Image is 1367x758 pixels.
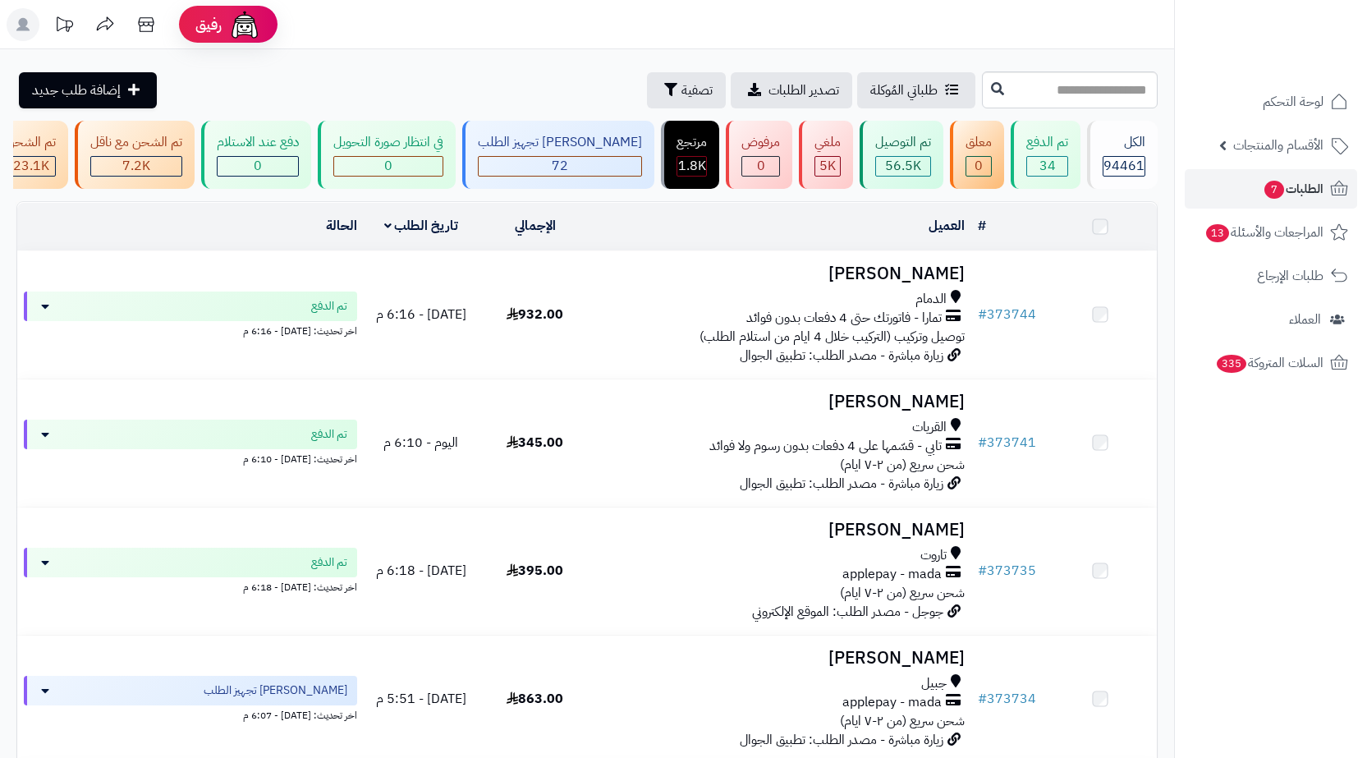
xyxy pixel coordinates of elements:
span: تابي - قسّمها على 4 دفعات بدون رسوم ولا فوائد [709,437,942,456]
a: طلبات الإرجاع [1185,256,1357,296]
div: 23143 [7,157,55,176]
span: 13 [1205,223,1230,243]
span: 34 [1039,156,1056,176]
div: 0 [334,157,443,176]
span: تاروت [920,546,947,565]
span: [PERSON_NAME] تجهيز الطلب [204,682,347,699]
a: معلق 0 [947,121,1007,189]
span: # [978,561,987,581]
div: معلق [966,133,992,152]
a: إضافة طلب جديد [19,72,157,108]
div: 0 [218,157,298,176]
span: زيارة مباشرة - مصدر الطلب: تطبيق الجوال [740,730,943,750]
a: العميل [929,216,965,236]
span: السلات المتروكة [1215,351,1323,374]
a: [PERSON_NAME] تجهيز الطلب 72 [459,121,658,189]
span: 0 [757,156,765,176]
span: الدمام [915,290,947,309]
img: logo-2.png [1255,28,1351,62]
span: 56.5K [885,156,921,176]
div: اخر تحديث: [DATE] - 6:16 م [24,321,357,338]
span: جبيل [921,674,947,693]
span: 94461 [1103,156,1145,176]
a: تاريخ الطلب [384,216,459,236]
a: # [978,216,986,236]
a: لوحة التحكم [1185,82,1357,122]
span: 5K [819,156,836,176]
a: الإجمالي [515,216,556,236]
span: تمارا - فاتورتك حتى 4 دفعات بدون فوائد [746,309,942,328]
span: [DATE] - 6:16 م [376,305,466,324]
div: تم الشحن [6,133,56,152]
a: طلباتي المُوكلة [857,72,975,108]
a: في انتظار صورة التحويل 0 [314,121,459,189]
a: الحالة [326,216,357,236]
a: #373741 [978,433,1036,453]
div: 0 [966,157,991,176]
span: 0 [254,156,262,176]
span: applepay - mada [842,565,942,584]
span: # [978,433,987,453]
span: 7 [1264,180,1285,200]
span: الطلبات [1263,177,1323,200]
span: تم الدفع [311,426,347,443]
span: 335 [1216,354,1247,374]
a: #373744 [978,305,1036,324]
span: [DATE] - 5:51 م [376,689,466,709]
h3: [PERSON_NAME] [599,521,965,540]
div: تم الشحن مع ناقل [90,133,182,152]
span: اليوم - 6:10 م [383,433,458,453]
a: #373734 [978,689,1036,709]
span: تصدير الطلبات [768,80,839,100]
span: طلباتي المُوكلة [870,80,938,100]
div: دفع عند الاستلام [217,133,299,152]
a: ملغي 5K [796,121,856,189]
div: مرفوض [741,133,780,152]
span: 72 [552,156,568,176]
a: تم الدفع 34 [1007,121,1084,189]
div: اخر تحديث: [DATE] - 6:18 م [24,577,357,595]
div: مرتجع [677,133,707,152]
a: السلات المتروكة335 [1185,343,1357,383]
span: العملاء [1289,308,1321,331]
span: لوحة التحكم [1263,90,1323,113]
span: طلبات الإرجاع [1257,264,1323,287]
span: applepay - mada [842,693,942,712]
a: تم الشحن مع ناقل 7.2K [71,121,198,189]
div: 72 [479,157,641,176]
div: الكل [1103,133,1145,152]
h3: [PERSON_NAME] [599,393,965,411]
span: شحن سريع (من ٢-٧ ايام) [840,583,965,603]
div: 1807 [677,157,706,176]
div: 34 [1027,157,1067,176]
span: زيارة مباشرة - مصدر الطلب: تطبيق الجوال [740,474,943,494]
span: [DATE] - 6:18 م [376,561,466,581]
span: 23.1K [13,156,49,176]
a: تم التوصيل 56.5K [856,121,947,189]
span: 7.2K [122,156,150,176]
div: 56502 [876,157,930,176]
div: تم التوصيل [875,133,931,152]
span: # [978,689,987,709]
h3: [PERSON_NAME] [599,649,965,668]
span: 1.8K [678,156,706,176]
a: الكل94461 [1084,121,1161,189]
span: # [978,305,987,324]
span: 863.00 [507,689,563,709]
a: المراجعات والأسئلة13 [1185,213,1357,252]
div: [PERSON_NAME] تجهيز الطلب [478,133,642,152]
button: تصفية [647,72,726,108]
span: الأقسام والمنتجات [1233,134,1323,157]
span: المراجعات والأسئلة [1204,221,1323,244]
span: تم الدفع [311,554,347,571]
a: مرتجع 1.8K [658,121,722,189]
span: إضافة طلب جديد [32,80,121,100]
a: #373735 [978,561,1036,581]
a: الطلبات7 [1185,169,1357,209]
div: 0 [742,157,779,176]
a: تحديثات المنصة [44,8,85,45]
div: في انتظار صورة التحويل [333,133,443,152]
span: تصفية [681,80,713,100]
span: توصيل وتركيب (التركيب خلال 4 ايام من استلام الطلب) [700,327,965,347]
span: زيارة مباشرة - مصدر الطلب: تطبيق الجوال [740,346,943,365]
